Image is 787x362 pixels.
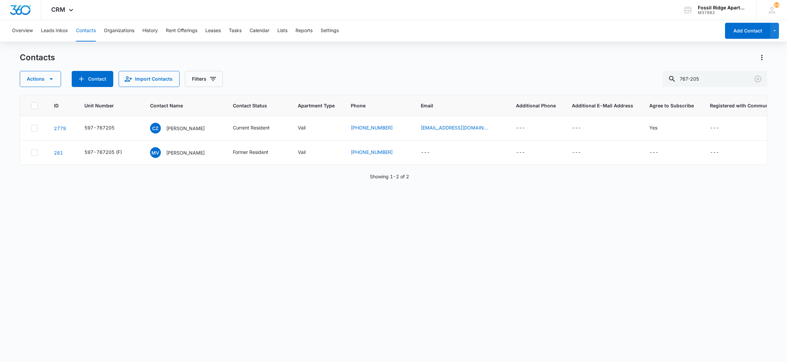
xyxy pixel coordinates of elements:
[370,173,409,180] p: Showing 1-2 of 2
[752,74,763,84] button: Clear
[698,5,747,10] div: account name
[84,102,134,109] span: Unit Number
[233,149,268,156] div: Former Resident
[351,124,405,132] div: Phone - 9703084830 - Select to Edit Field
[277,20,287,41] button: Lists
[516,149,525,157] div: ---
[142,20,158,41] button: History
[572,124,593,132] div: Additional E-Mail Address - - Select to Edit Field
[150,123,217,133] div: Contact Name - Cari Zancanelli - Select to Edit Field
[72,71,113,87] button: Add Contact
[421,149,430,157] div: ---
[649,102,694,109] span: Agree to Subscribe
[54,102,59,109] span: ID
[119,71,180,87] button: Import Contacts
[84,149,134,157] div: Unit Number - 597-767205 (F) - Select to Edit Field
[516,124,537,132] div: Additional Phone - - Select to Edit Field
[20,53,55,63] h1: Contacts
[421,149,442,157] div: Email - - Select to Edit Field
[774,2,779,8] span: 24
[229,20,242,41] button: Tasks
[166,149,205,156] p: [PERSON_NAME]
[296,20,313,41] button: Reports
[516,102,556,109] span: Additional Phone
[572,149,581,157] div: ---
[421,124,500,132] div: Email - carijeanmazza@gmail.com - Select to Edit Field
[76,20,96,41] button: Contacts
[516,149,537,157] div: Additional Phone - - Select to Edit Field
[166,125,205,132] p: [PERSON_NAME]
[250,20,269,41] button: Calendar
[205,20,221,41] button: Leases
[84,149,122,156] div: 597-767205 (F)
[51,6,65,13] span: CRM
[54,125,66,131] a: Navigate to contact details page for Cari Zancanelli
[54,150,63,156] a: Navigate to contact details page for Monica Vessio
[233,149,280,157] div: Contact Status - Former Resident - Select to Edit Field
[698,10,747,15] div: account id
[84,124,115,131] div: 597-767205
[150,102,207,109] span: Contact Name
[774,2,779,8] div: notifications count
[649,124,669,132] div: Agree to Subscribe - Yes - Select to Edit Field
[298,124,318,132] div: Apartment Type - Vail - Select to Edit Field
[757,52,767,63] button: Actions
[351,124,393,131] a: [PHONE_NUMBER]
[710,124,719,132] div: ---
[572,124,581,132] div: ---
[298,149,306,156] div: Vail
[351,149,393,156] a: [PHONE_NUMBER]
[421,102,490,109] span: Email
[150,147,217,158] div: Contact Name - Monica Vessio - Select to Edit Field
[649,149,670,157] div: Agree to Subscribe - - Select to Edit Field
[84,124,127,132] div: Unit Number - 597-767205 - Select to Edit Field
[233,124,282,132] div: Contact Status - Current Resident - Select to Edit Field
[516,124,525,132] div: ---
[12,20,33,41] button: Overview
[298,124,306,131] div: Vail
[166,20,197,41] button: Rent Offerings
[41,20,68,41] button: Leads Inbox
[104,20,134,41] button: Organizations
[710,149,719,157] div: ---
[351,149,405,157] div: Phone - 303-746-6538 - Select to Edit Field
[663,71,767,87] input: Search Contacts
[421,124,488,131] a: [EMAIL_ADDRESS][DOMAIN_NAME]
[233,124,270,131] div: Current Resident
[150,147,161,158] span: MV
[572,149,593,157] div: Additional E-Mail Address - - Select to Edit Field
[572,102,633,109] span: Additional E-Mail Address
[710,149,731,157] div: Registered with CommunityVIP - - Select to Edit Field
[725,23,770,39] button: Add Contact
[298,102,335,109] span: Apartment Type
[185,71,223,87] button: Filters
[649,149,658,157] div: ---
[150,123,161,133] span: CZ
[649,124,657,131] div: Yes
[321,20,339,41] button: Settings
[20,71,61,87] button: Actions
[710,102,782,109] span: Registered with CommunityVIP
[710,124,731,132] div: Registered with CommunityVIP - - Select to Edit Field
[233,102,272,109] span: Contact Status
[351,102,395,109] span: Phone
[298,149,318,157] div: Apartment Type - Vail - Select to Edit Field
